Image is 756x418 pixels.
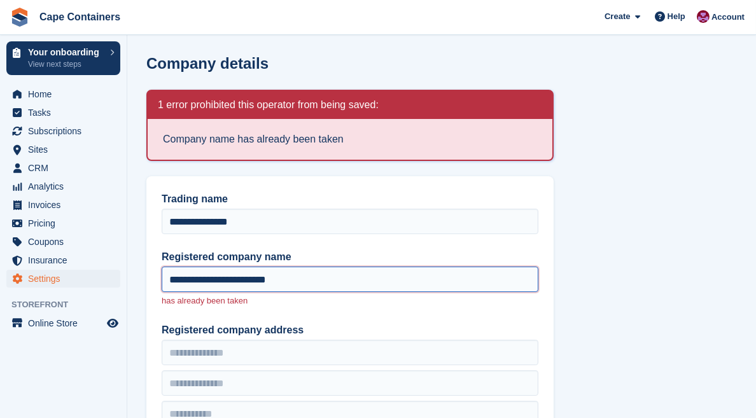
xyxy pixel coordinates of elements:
p: View next steps [28,59,104,70]
a: menu [6,214,120,232]
p: Your onboarding [28,48,104,57]
label: Registered company address [162,323,538,338]
span: Insurance [28,251,104,269]
a: menu [6,85,120,103]
a: menu [6,159,120,177]
a: menu [6,314,120,332]
a: menu [6,196,120,214]
span: Help [668,10,685,23]
span: Home [28,85,104,103]
a: menu [6,251,120,269]
a: menu [6,270,120,288]
img: stora-icon-8386f47178a22dfd0bd8f6a31ec36ba5ce8667c1dd55bd0f319d3a0aa187defe.svg [10,8,29,27]
a: Cape Containers [34,6,125,27]
label: Trading name [162,192,538,207]
a: Preview store [105,316,120,331]
a: menu [6,233,120,251]
span: Create [605,10,630,23]
span: Coupons [28,233,104,251]
p: has already been taken [162,295,538,307]
span: Subscriptions [28,122,104,140]
span: Invoices [28,196,104,214]
span: Settings [28,270,104,288]
h1: Company details [146,55,269,72]
span: Tasks [28,104,104,122]
span: CRM [28,159,104,177]
h2: 1 error prohibited this operator from being saved: [158,99,379,111]
li: Company name has already been taken [163,132,537,147]
span: Storefront [11,298,127,311]
a: menu [6,104,120,122]
span: Account [711,11,745,24]
a: Your onboarding View next steps [6,41,120,75]
a: menu [6,141,120,158]
label: Registered company name [162,249,538,265]
span: Online Store [28,314,104,332]
span: Sites [28,141,104,158]
a: menu [6,178,120,195]
img: Matt Dollisson [697,10,710,23]
span: Analytics [28,178,104,195]
span: Pricing [28,214,104,232]
a: menu [6,122,120,140]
